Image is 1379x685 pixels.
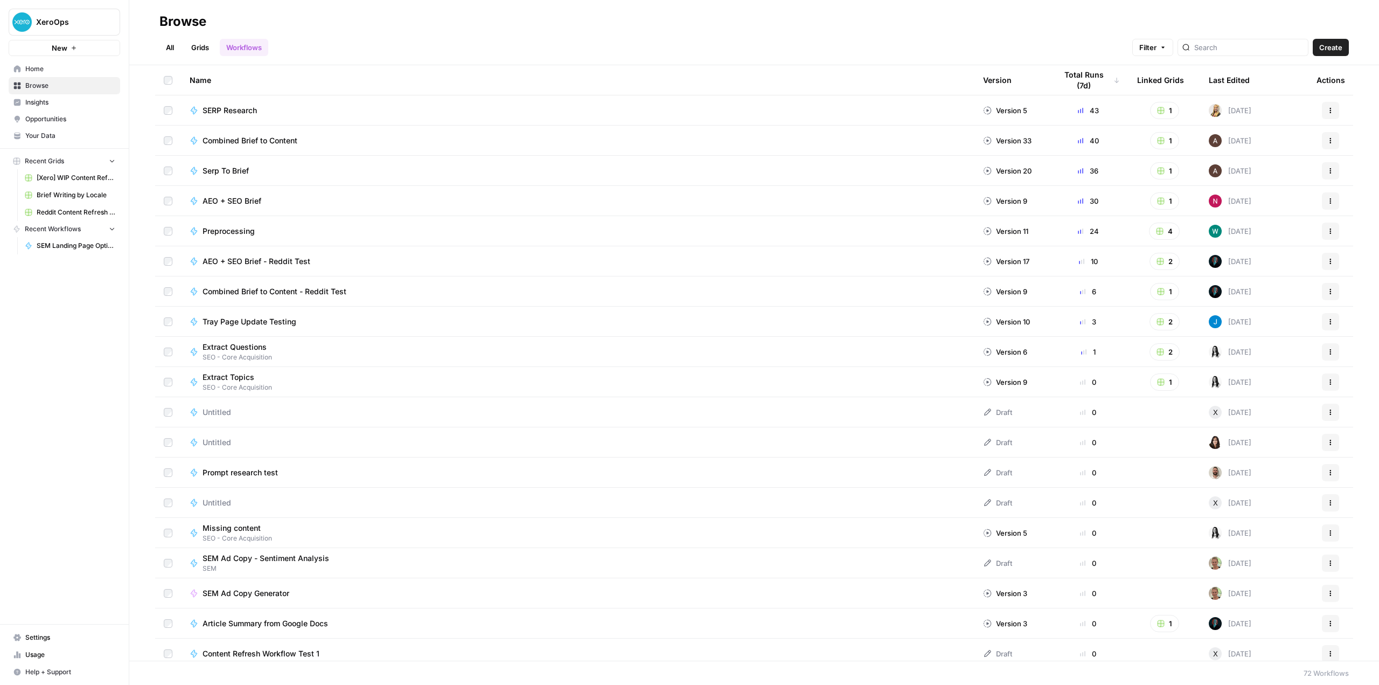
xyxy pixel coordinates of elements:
span: New [52,43,67,53]
a: SEM Ad Copy Generator [190,588,966,599]
a: Preprocessing [190,226,966,237]
button: 4 [1149,223,1180,240]
div: Version 9 [983,286,1027,297]
div: [DATE] [1209,285,1251,298]
a: SEM Landing Page Optimisation Recommendations (v2) [20,237,120,254]
span: SEO - Core Acquisition [203,534,272,543]
span: Untitled [203,497,231,508]
img: wtbmvrjo3qvncyiyitl6zoukl9gz [1209,134,1222,147]
div: 3 [1056,316,1120,327]
a: Home [9,60,120,78]
button: Filter [1132,39,1173,56]
div: [DATE] [1209,104,1251,117]
div: Version 9 [983,377,1027,388]
div: Draft [983,407,1012,418]
div: [DATE] [1209,647,1251,660]
button: 2 [1150,343,1180,361]
button: 1 [1150,283,1179,300]
span: AEO + SEO Brief [203,196,261,206]
a: Combined Brief to Content - Reddit Test [190,286,966,297]
span: XeroOps [36,17,101,27]
div: Version 3 [983,588,1027,599]
div: Version 3 [983,618,1027,629]
a: Missing contentSEO - Core Acquisition [190,523,966,543]
span: Filter [1139,42,1157,53]
img: lmunieaapx9c9tryyoi7fiszj507 [1209,587,1222,600]
img: wtbmvrjo3qvncyiyitl6zoukl9gz [1209,164,1222,177]
span: Recent Grids [25,156,64,166]
span: SEM Landing Page Optimisation Recommendations (v2) [37,241,115,251]
span: Article Summary from Google Docs [203,618,328,629]
span: SEO - Core Acquisition [203,352,275,362]
button: 1 [1150,132,1179,149]
div: [DATE] [1209,496,1251,509]
div: 0 [1056,648,1120,659]
img: vaiar9hhcrg879pubqop5lsxqhgw [1209,225,1222,238]
div: 0 [1056,407,1120,418]
div: Version 9 [983,196,1027,206]
span: Help + Support [25,667,115,677]
div: Version [983,65,1012,95]
span: SERP Research [203,105,257,116]
div: [DATE] [1209,466,1251,479]
span: SEO - Core Acquisition [203,383,272,392]
img: ilf5qirlu51qf7ak37srxb41cqxu [1209,285,1222,298]
img: zka6akx770trzh69562he2ydpv4t [1209,376,1222,389]
div: Version 5 [983,105,1027,116]
div: 72 Workflows [1304,668,1349,679]
div: Actions [1317,65,1345,95]
span: Your Data [25,131,115,141]
img: ilf5qirlu51qf7ak37srxb41cqxu [1209,617,1222,630]
span: Browse [25,81,115,91]
a: [Xero] WIP Content Refresh [20,169,120,186]
div: [DATE] [1209,225,1251,238]
a: Your Data [9,127,120,144]
a: Workflows [220,39,268,56]
span: Untitled [203,407,231,418]
a: Combined Brief to Content [190,135,966,146]
div: Version 33 [983,135,1032,146]
input: Search [1194,42,1304,53]
div: Browse [159,13,206,30]
div: [DATE] [1209,345,1251,358]
span: Combined Brief to Content - Reddit Test [203,286,346,297]
div: 40 [1056,135,1120,146]
button: Help + Support [9,663,120,681]
div: 0 [1056,618,1120,629]
div: [DATE] [1209,376,1251,389]
span: Insights [25,98,115,107]
div: [DATE] [1209,315,1251,328]
div: 10 [1056,256,1120,267]
a: Browse [9,77,120,94]
span: Settings [25,633,115,642]
span: [Xero] WIP Content Refresh [37,173,115,183]
span: Missing content [203,523,263,534]
img: r4nv6nua48ainfjalkq5gwxh1yyk [1209,436,1222,449]
div: 24 [1056,226,1120,237]
span: Untitled [203,437,231,448]
a: SEM Ad Copy - Sentiment AnalysisSEM [190,553,966,573]
img: lmunieaapx9c9tryyoi7fiszj507 [1209,557,1222,570]
div: [DATE] [1209,195,1251,207]
div: [DATE] [1209,406,1251,419]
div: Draft [983,558,1012,569]
a: Prompt research test [190,467,966,478]
span: Recent Workflows [25,224,81,234]
img: zka6akx770trzh69562he2ydpv4t [1209,345,1222,358]
a: Content Refresh Workflow Test 1 [190,648,966,659]
div: [DATE] [1209,436,1251,449]
a: Serp To Brief [190,165,966,176]
a: Reddit Content Refresh - Single URL [20,204,120,221]
div: 43 [1056,105,1120,116]
div: Version 10 [983,316,1030,327]
button: 1 [1150,162,1179,179]
img: zka6akx770trzh69562he2ydpv4t [1209,527,1222,539]
div: Version 5 [983,528,1027,538]
div: 0 [1056,437,1120,448]
a: Untitled [190,497,966,508]
button: 1 [1150,192,1179,210]
img: zb84x8s0occuvl3br2ttumd0rm88 [1209,466,1222,479]
button: 2 [1150,253,1180,270]
div: Draft [983,648,1012,659]
div: [DATE] [1209,557,1251,570]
